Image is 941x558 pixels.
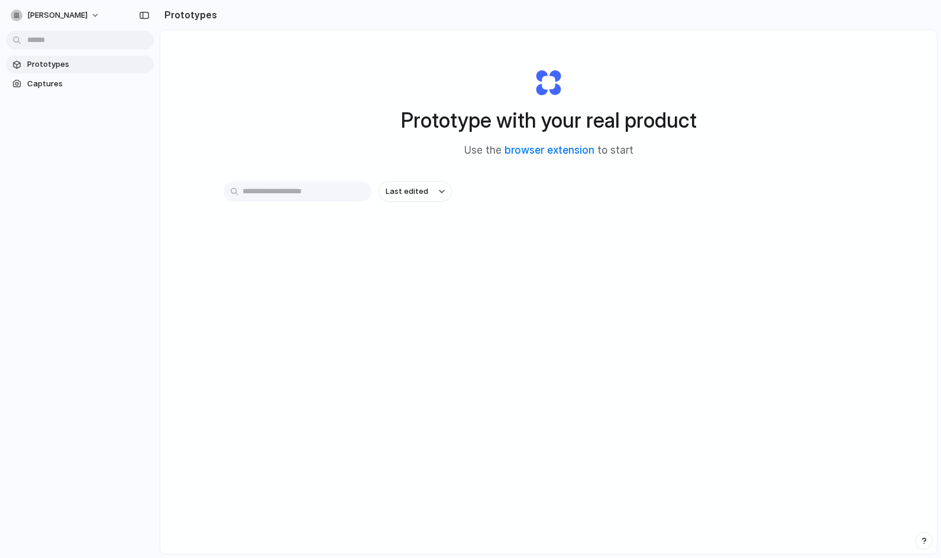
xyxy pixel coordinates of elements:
span: Last edited [386,186,428,197]
span: [PERSON_NAME] [27,9,88,21]
a: Prototypes [6,56,154,73]
span: Use the to start [464,143,633,158]
a: browser extension [505,144,594,156]
span: Captures [27,78,149,90]
a: Captures [6,75,154,93]
button: [PERSON_NAME] [6,6,106,25]
h1: Prototype with your real product [401,105,697,136]
h2: Prototypes [160,8,217,22]
span: Prototypes [27,59,149,70]
button: Last edited [379,181,452,202]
